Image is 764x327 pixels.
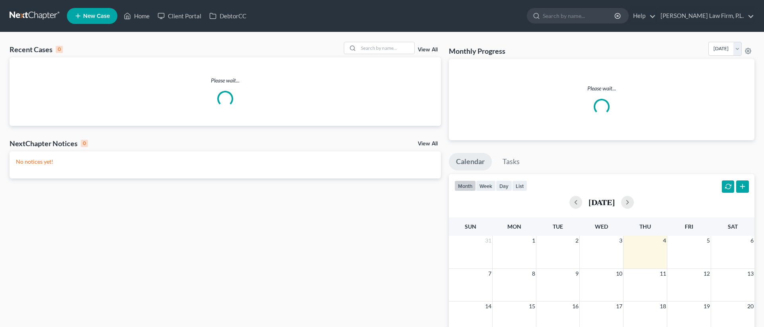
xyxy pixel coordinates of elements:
[81,140,88,147] div: 0
[120,9,154,23] a: Home
[507,223,521,230] span: Mon
[703,302,711,311] span: 19
[484,302,492,311] span: 14
[553,223,563,230] span: Tue
[575,269,579,278] span: 9
[487,269,492,278] span: 7
[16,158,435,166] p: No notices yet!
[476,180,496,191] button: week
[83,13,110,19] span: New Case
[618,236,623,245] span: 3
[575,236,579,245] span: 2
[706,236,711,245] span: 5
[595,223,608,230] span: Wed
[685,223,693,230] span: Fri
[454,180,476,191] button: month
[659,302,667,311] span: 18
[496,180,512,191] button: day
[589,198,615,206] h2: [DATE]
[512,180,527,191] button: list
[728,223,738,230] span: Sat
[465,223,476,230] span: Sun
[531,269,536,278] span: 8
[10,45,63,54] div: Recent Cases
[746,302,754,311] span: 20
[615,269,623,278] span: 10
[703,269,711,278] span: 12
[418,141,438,147] a: View All
[629,9,656,23] a: Help
[455,84,748,92] p: Please wait...
[359,42,414,54] input: Search by name...
[531,236,536,245] span: 1
[10,139,88,148] div: NextChapter Notices
[659,269,667,278] span: 11
[543,8,616,23] input: Search by name...
[449,46,505,56] h3: Monthly Progress
[418,47,438,53] a: View All
[662,236,667,245] span: 4
[657,9,754,23] a: [PERSON_NAME] Law Firm, P.L.
[615,302,623,311] span: 17
[10,76,441,84] p: Please wait...
[528,302,536,311] span: 15
[495,153,527,170] a: Tasks
[449,153,492,170] a: Calendar
[746,269,754,278] span: 13
[154,9,205,23] a: Client Portal
[56,46,63,53] div: 0
[571,302,579,311] span: 16
[750,236,754,245] span: 6
[484,236,492,245] span: 31
[205,9,250,23] a: DebtorCC
[639,223,651,230] span: Thu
